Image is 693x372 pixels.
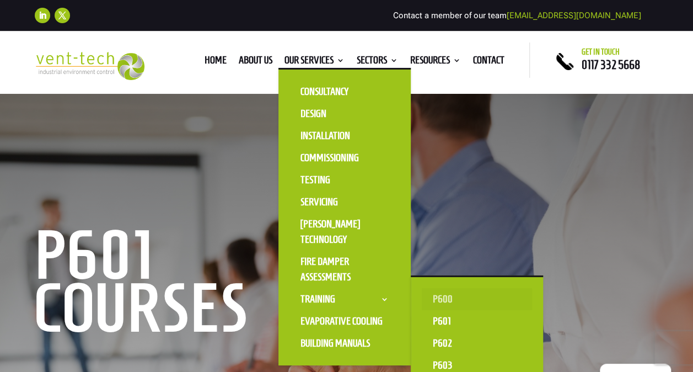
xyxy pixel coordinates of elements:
[289,213,400,251] a: [PERSON_NAME] Technology
[410,56,461,68] a: Resources
[289,310,400,332] a: Evaporative Cooling
[289,81,400,103] a: Consultancy
[55,8,70,23] a: Follow on X
[289,251,400,288] a: Fire Damper Assessments
[35,8,50,23] a: Follow on LinkedIn
[35,52,144,80] img: 2023-09-27T08_35_16.549ZVENT-TECH---Clear-background
[357,56,398,68] a: Sectors
[284,56,345,68] a: Our Services
[422,332,532,354] a: P602
[393,10,641,20] span: Contact a member of our team
[507,10,641,20] a: [EMAIL_ADDRESS][DOMAIN_NAME]
[289,103,400,125] a: Design
[582,47,620,56] span: Get in touch
[35,228,371,340] h1: P601 Courses
[289,288,400,310] a: Training
[205,56,227,68] a: Home
[473,56,504,68] a: Contact
[289,169,400,191] a: Testing
[289,147,400,169] a: Commissioning
[289,332,400,354] a: Building Manuals
[289,125,400,147] a: Installation
[422,310,532,332] a: P601
[289,191,400,213] a: Servicing
[239,56,272,68] a: About us
[422,288,532,310] a: P600
[582,58,640,71] a: 0117 332 5668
